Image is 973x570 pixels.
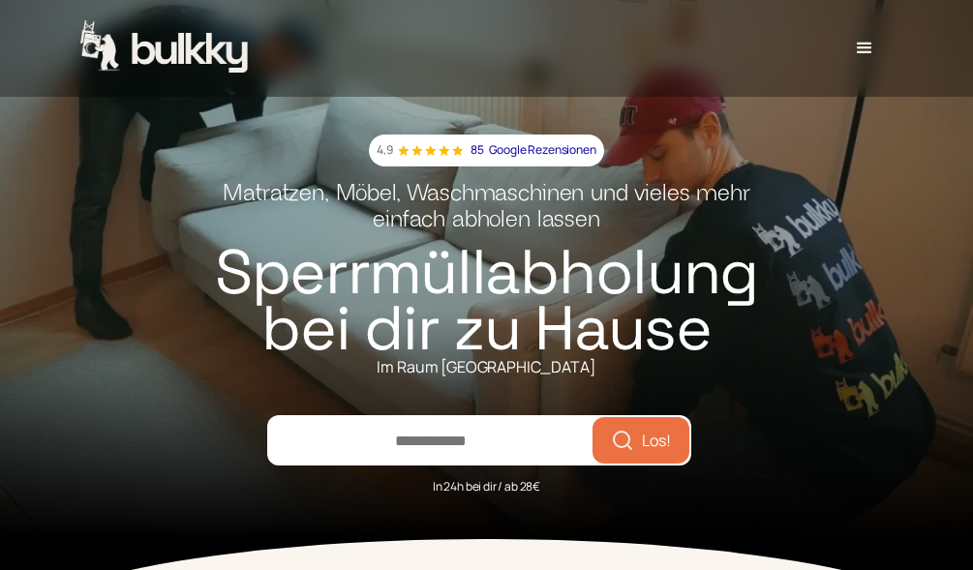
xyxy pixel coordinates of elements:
[489,140,596,161] p: Google Rezensionen
[377,140,393,161] p: 4,9
[836,19,894,77] div: menu
[208,245,766,356] h1: Sperrmüllabholung bei dir zu Hause
[596,421,685,460] button: Los!
[80,20,251,76] a: home
[471,140,484,161] p: 85
[223,182,749,246] h2: Matratzen, Möbel, Waschmaschinen und vieles mehr einfach abholen lassen
[433,465,540,497] div: In 24h bei dir / ab 28€
[377,357,595,377] div: Im Raum [GEOGRAPHIC_DATA]
[642,433,671,448] span: Los!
